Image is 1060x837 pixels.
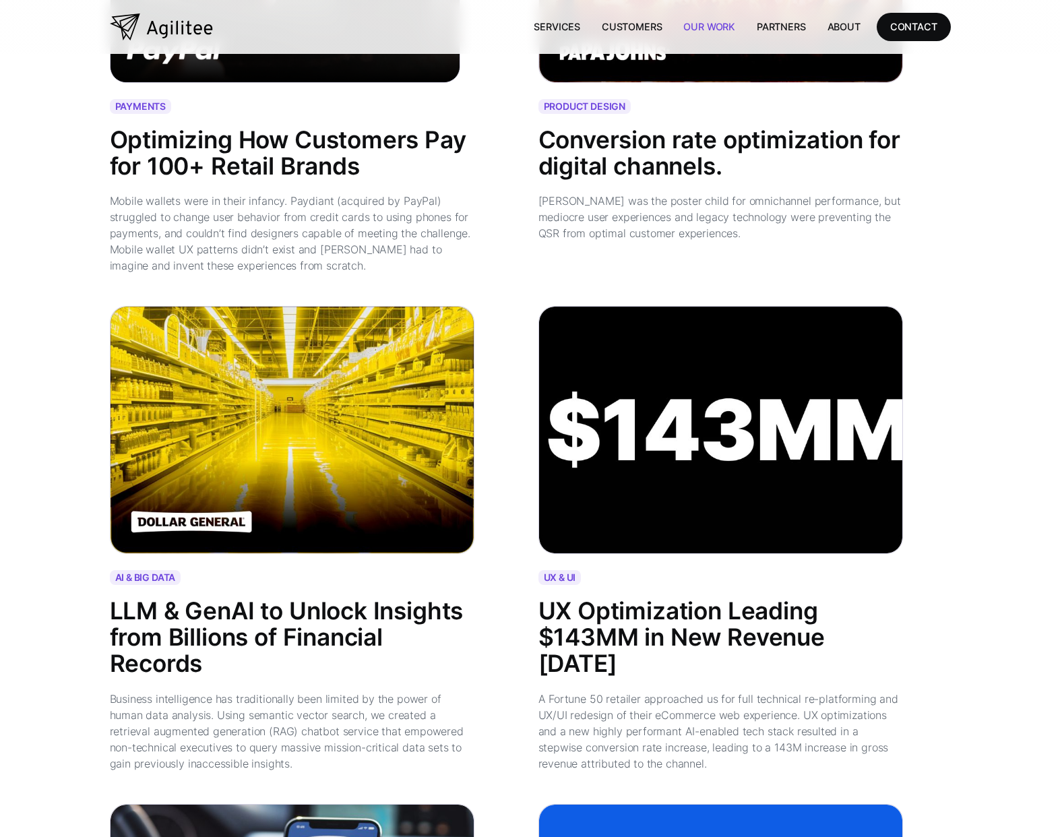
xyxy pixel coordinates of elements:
[591,13,673,40] a: Customers
[110,127,475,179] div: Optimizing How Customers Pay for 100+ Retail Brands
[110,691,475,772] div: Business intelligence has traditionally been limited by the power of human data analysis. Using s...
[110,193,475,274] div: Mobile wallets were in their infancy. Paydiant (acquired by PayPal) struggled to change user beha...
[890,18,937,35] div: CONTACT
[115,573,176,582] div: AI & BIG DATA
[110,598,475,677] div: LLM & GenAI to Unlock Insights from Billions of Financial Records
[544,102,626,111] div: PRODUCT DESIGN
[538,691,904,772] div: A Fortune 50 retailer approached us for full technical re-platforming and UX/UI redesign of their...
[746,13,817,40] a: Partners
[538,598,904,677] div: UX Optimization Leading $143MM in New Revenue [DATE]
[538,193,904,241] div: [PERSON_NAME] was the poster child for omnichannel performance, but mediocre user experiences and...
[673,13,746,40] a: Our Work
[115,102,166,111] div: PAYMENTS
[877,13,951,40] a: CONTACT
[110,13,213,40] a: home
[544,573,576,582] div: UX & UI
[523,13,591,40] a: Services
[817,13,871,40] a: About
[538,127,904,179] div: Conversion rate optimization for digital channels.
